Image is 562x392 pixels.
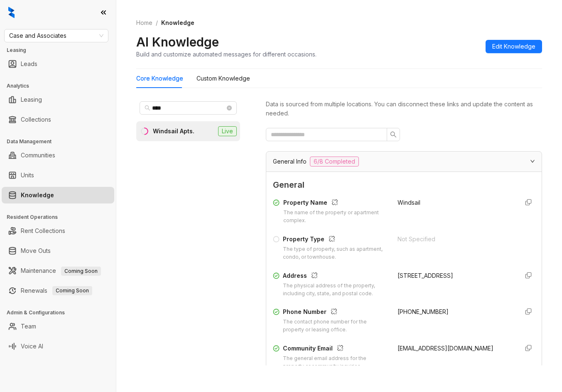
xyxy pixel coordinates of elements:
[2,318,114,335] li: Team
[21,282,92,299] a: RenewalsComing Soon
[310,157,359,167] span: 6/8 Completed
[273,179,535,191] span: General
[398,271,512,280] div: [STREET_ADDRESS]
[283,307,388,318] div: Phone Number
[21,223,65,239] a: Rent Collections
[266,152,542,171] div: General Info6/8 Completed
[2,262,114,279] li: Maintenance
[7,138,116,145] h3: Data Management
[135,18,154,27] a: Home
[486,40,542,53] button: Edit Knowledge
[21,147,55,164] a: Communities
[390,131,397,138] span: search
[2,91,114,108] li: Leasing
[136,50,317,59] div: Build and customize automated messages for different occasions.
[7,213,116,221] h3: Resident Operations
[530,159,535,164] span: expanded
[2,56,114,72] li: Leads
[283,235,388,245] div: Property Type
[283,271,388,282] div: Address
[492,42,535,51] span: Edit Knowledge
[21,167,34,184] a: Units
[283,355,388,370] div: The general email address for the property or community inquiries.
[273,157,307,166] span: General Info
[21,187,54,203] a: Knowledge
[136,74,183,83] div: Core Knowledge
[398,235,512,244] div: Not Specified
[52,286,92,295] span: Coming Soon
[156,18,158,27] li: /
[61,267,101,276] span: Coming Soon
[21,243,51,259] a: Move Outs
[283,344,388,355] div: Community Email
[2,167,114,184] li: Units
[283,209,387,225] div: The name of the property or apartment complex.
[136,34,219,50] h2: AI Knowledge
[398,308,449,315] span: [PHONE_NUMBER]
[218,126,237,136] span: Live
[7,309,116,316] h3: Admin & Configurations
[21,56,37,72] a: Leads
[2,223,114,239] li: Rent Collections
[21,91,42,108] a: Leasing
[283,318,388,334] div: The contact phone number for the property or leasing office.
[2,282,114,299] li: Renewals
[398,345,493,352] span: [EMAIL_ADDRESS][DOMAIN_NAME]
[227,105,232,110] span: close-circle
[2,187,114,203] li: Knowledge
[398,199,420,206] span: Windsail
[21,111,51,128] a: Collections
[2,147,114,164] li: Communities
[283,198,387,209] div: Property Name
[283,282,388,298] div: The physical address of the property, including city, state, and postal code.
[283,245,388,261] div: The type of property, such as apartment, condo, or townhouse.
[145,105,150,111] span: search
[266,100,542,118] div: Data is sourced from multiple locations. You can disconnect these links and update the content as...
[161,19,194,26] span: Knowledge
[8,7,15,18] img: logo
[21,318,36,335] a: Team
[9,29,103,42] span: Case and Associates
[153,127,194,136] div: Windsail Apts.
[196,74,250,83] div: Custom Knowledge
[2,111,114,128] li: Collections
[2,338,114,355] li: Voice AI
[7,47,116,54] h3: Leasing
[7,82,116,90] h3: Analytics
[21,338,43,355] a: Voice AI
[2,243,114,259] li: Move Outs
